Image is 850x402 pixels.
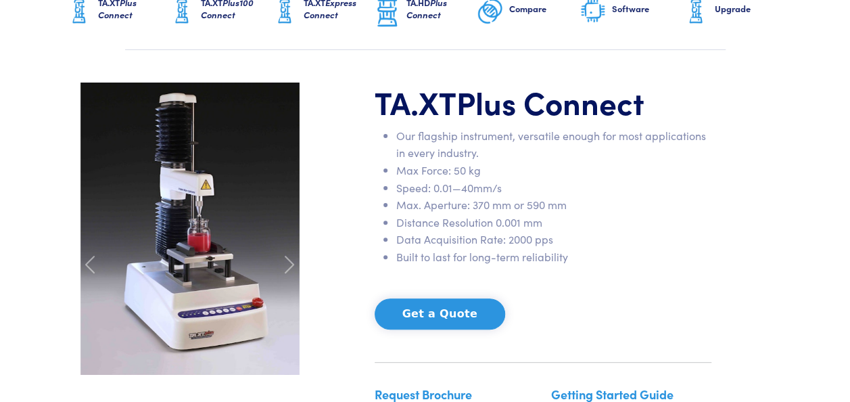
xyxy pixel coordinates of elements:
[396,248,711,266] li: Built to last for long-term reliability
[375,83,711,122] h1: TA.XT
[509,3,580,15] h6: Compare
[396,179,711,197] li: Speed: 0.01—40mm/s
[396,214,711,231] li: Distance Resolution 0.001 mm
[375,298,505,330] button: Get a Quote
[612,3,682,15] h6: Software
[715,3,785,15] h6: Upgrade
[396,127,711,162] li: Our flagship instrument, versatile enough for most applications in every industry.
[396,196,711,214] li: Max. Aperture: 370 mm or 590 mm
[396,231,711,248] li: Data Acquisition Rate: 2000 pps
[396,162,711,179] li: Max Force: 50 kg
[456,80,644,123] span: Plus Connect
[80,83,300,375] img: carousel-ta-xt-plus-bloom.jpg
